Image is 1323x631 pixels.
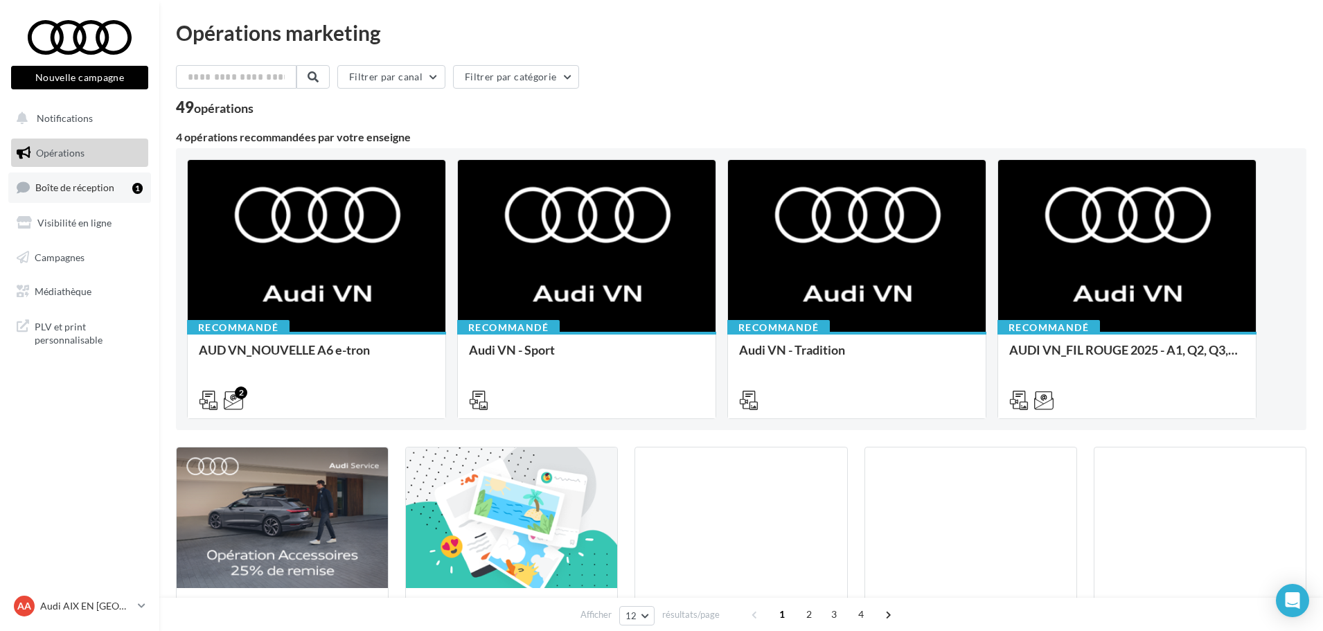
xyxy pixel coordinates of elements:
[997,320,1100,335] div: Recommandé
[199,343,434,371] div: AUD VN_NOUVELLE A6 e-tron
[850,603,872,625] span: 4
[823,603,845,625] span: 3
[739,343,975,371] div: Audi VN - Tradition
[580,608,612,621] span: Afficher
[625,610,637,621] span: 12
[35,181,114,193] span: Boîte de réception
[37,112,93,124] span: Notifications
[176,100,254,115] div: 49
[8,104,145,133] button: Notifications
[662,608,720,621] span: résultats/page
[187,320,290,335] div: Recommandé
[619,606,655,625] button: 12
[40,599,132,613] p: Audi AIX EN [GEOGRAPHIC_DATA]
[771,603,793,625] span: 1
[11,593,148,619] a: AA Audi AIX EN [GEOGRAPHIC_DATA]
[36,147,85,159] span: Opérations
[8,139,151,168] a: Opérations
[176,132,1306,143] div: 4 opérations recommandées par votre enseigne
[453,65,579,89] button: Filtrer par catégorie
[35,251,85,263] span: Campagnes
[17,599,31,613] span: AA
[37,217,112,229] span: Visibilité en ligne
[798,603,820,625] span: 2
[35,317,143,347] span: PLV et print personnalisable
[8,208,151,238] a: Visibilité en ligne
[176,22,1306,43] div: Opérations marketing
[337,65,445,89] button: Filtrer par canal
[132,183,143,194] div: 1
[235,386,247,399] div: 2
[469,343,704,371] div: Audi VN - Sport
[8,312,151,353] a: PLV et print personnalisable
[8,277,151,306] a: Médiathèque
[457,320,560,335] div: Recommandé
[11,66,148,89] button: Nouvelle campagne
[194,102,254,114] div: opérations
[35,285,91,297] span: Médiathèque
[8,243,151,272] a: Campagnes
[1009,343,1245,371] div: AUDI VN_FIL ROUGE 2025 - A1, Q2, Q3, Q5 et Q4 e-tron
[727,320,830,335] div: Recommandé
[1276,584,1309,617] div: Open Intercom Messenger
[8,172,151,202] a: Boîte de réception1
